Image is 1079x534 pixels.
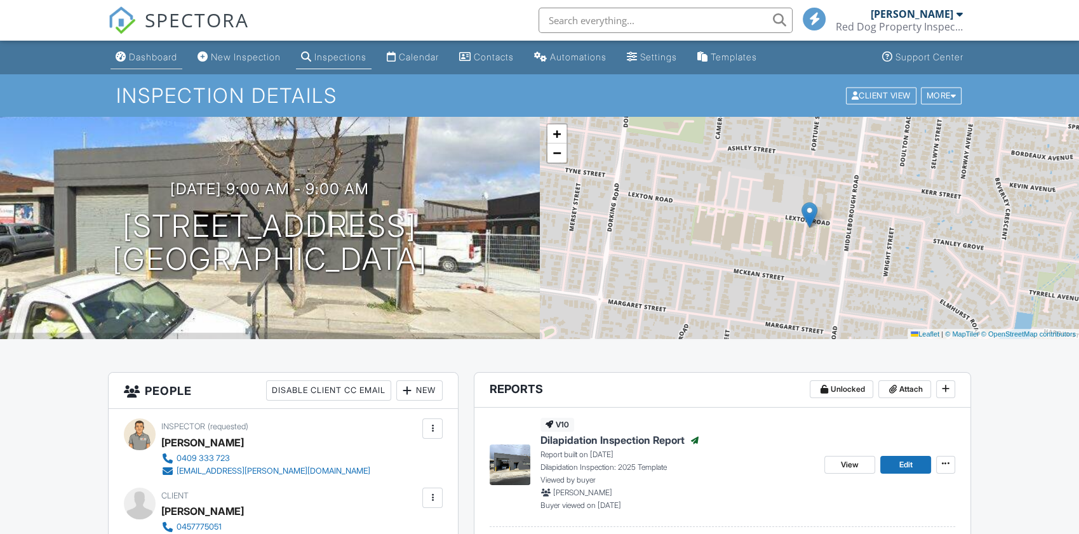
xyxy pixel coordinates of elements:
[161,491,189,500] span: Client
[692,46,762,69] a: Templates
[529,46,612,69] a: Automations (Basic)
[145,6,249,33] span: SPECTORA
[296,46,372,69] a: Inspections
[945,330,979,338] a: © MapTiler
[871,8,953,20] div: [PERSON_NAME]
[161,502,244,521] div: [PERSON_NAME]
[921,87,962,104] div: More
[161,452,370,465] a: 0409 333 723
[109,373,458,409] h3: People
[112,210,427,277] h1: [STREET_ADDRESS] [GEOGRAPHIC_DATA]
[981,330,1076,338] a: © OpenStreetMap contributors
[266,380,391,401] div: Disable Client CC Email
[553,145,561,161] span: −
[836,20,963,33] div: Red Dog Property Inspections
[396,380,443,401] div: New
[801,202,817,228] img: Marker
[550,51,607,62] div: Automations
[640,51,677,62] div: Settings
[108,6,136,34] img: The Best Home Inspection Software - Spectora
[711,51,757,62] div: Templates
[622,46,682,69] a: Settings
[177,453,230,464] div: 0409 333 723
[846,87,916,104] div: Client View
[314,51,366,62] div: Inspections
[399,51,439,62] div: Calendar
[547,144,566,163] a: Zoom out
[211,51,281,62] div: New Inspection
[111,46,182,69] a: Dashboard
[845,90,920,100] a: Client View
[116,84,963,107] h1: Inspection Details
[895,51,963,62] div: Support Center
[161,465,370,477] a: [EMAIL_ADDRESS][PERSON_NAME][DOMAIN_NAME]
[170,180,369,197] h3: [DATE] 9:00 am - 9:00 am
[192,46,286,69] a: New Inspection
[108,17,249,44] a: SPECTORA
[941,330,943,338] span: |
[161,433,244,452] div: [PERSON_NAME]
[474,51,514,62] div: Contacts
[454,46,519,69] a: Contacts
[911,330,939,338] a: Leaflet
[161,521,307,533] a: 0457775051
[539,8,793,33] input: Search everything...
[177,466,370,476] div: [EMAIL_ADDRESS][PERSON_NAME][DOMAIN_NAME]
[177,522,222,532] div: 0457775051
[161,422,205,431] span: Inspector
[547,124,566,144] a: Zoom in
[208,422,248,431] span: (requested)
[382,46,444,69] a: Calendar
[129,51,177,62] div: Dashboard
[877,46,968,69] a: Support Center
[553,126,561,142] span: +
